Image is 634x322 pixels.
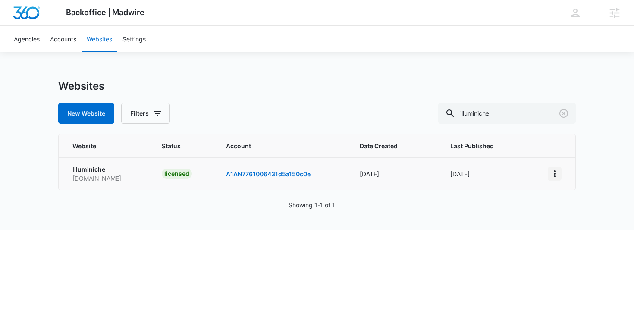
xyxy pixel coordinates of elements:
span: Backoffice | Madwire [66,8,144,17]
td: [DATE] [440,157,537,190]
span: Website [72,141,129,150]
p: Showing 1-1 of 1 [289,200,335,209]
a: Websites [82,26,117,52]
span: Status [162,141,206,150]
h1: Websites [58,80,104,93]
button: Clear [557,106,571,120]
button: New Website [58,103,114,124]
input: Search [438,103,576,124]
span: Account [226,141,339,150]
a: Agencies [9,26,45,52]
span: Last Published [450,141,515,150]
a: A1AN7761006431d5a150c0e [226,170,311,178]
button: View More [548,167,562,181]
td: [DATE] [349,157,440,190]
span: Date Created [360,141,417,150]
p: [DOMAIN_NAME] [72,174,141,183]
button: Filters [121,103,170,124]
a: Settings [117,26,151,52]
div: licensed [162,169,192,179]
p: Illuminiche [72,165,141,174]
a: Accounts [45,26,82,52]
